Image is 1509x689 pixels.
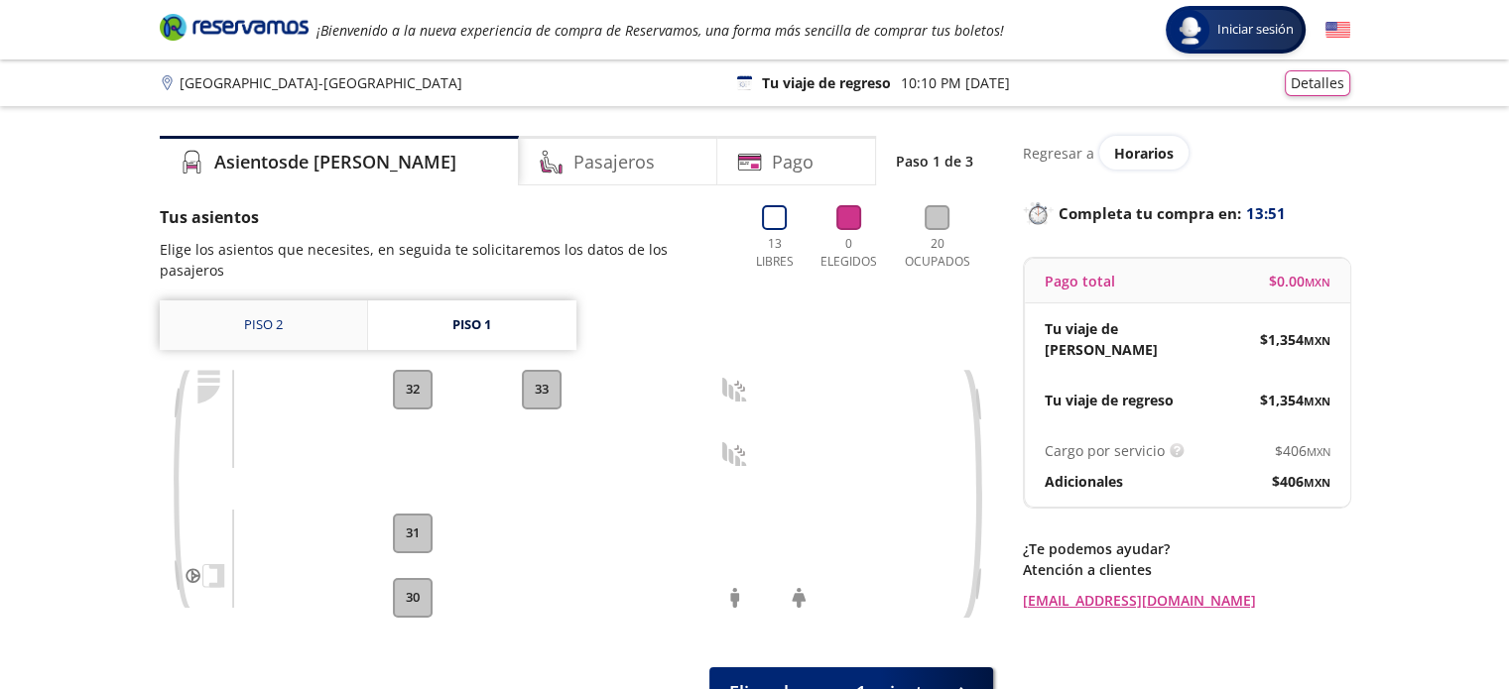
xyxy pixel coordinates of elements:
button: Detalles [1285,70,1350,96]
div: Regresar a ver horarios [1023,136,1350,170]
i: Brand Logo [160,12,309,42]
p: Tu viaje de regreso [762,72,891,93]
button: 31 [393,514,433,553]
p: Tus asientos [160,205,728,229]
p: Atención a clientes [1023,559,1350,580]
small: MXN [1305,275,1330,289]
p: Tu viaje de regreso [1045,390,1174,410]
button: English [1325,18,1350,43]
button: 33 [522,370,562,409]
p: ¿Te podemos ayudar? [1023,538,1350,559]
p: Cargo por servicio [1045,440,1165,461]
small: MXN [1304,333,1330,348]
button: 30 [393,578,433,618]
p: Paso 1 de 3 [896,151,973,172]
span: Iniciar sesión [1209,20,1302,40]
div: Piso 1 [452,315,491,335]
button: 32 [393,370,433,409]
h4: Pago [772,149,814,175]
p: 13 Libres [748,235,802,271]
h4: Asientos de [PERSON_NAME] [214,149,456,175]
p: 10:10 PM [DATE] [901,72,1010,93]
span: $ 1,354 [1260,390,1330,410]
a: Piso 1 [368,300,576,350]
small: MXN [1304,475,1330,490]
p: Pago total [1045,271,1115,291]
span: $ 0.00 [1269,271,1330,291]
em: ¡Bienvenido a la nueva experiencia de compra de Reservamos, una forma más sencilla de comprar tus... [316,21,1004,40]
p: [GEOGRAPHIC_DATA] - [GEOGRAPHIC_DATA] [180,72,462,93]
span: 13:51 [1246,202,1286,225]
span: Horarios [1114,144,1174,163]
a: Piso 2 [160,300,367,350]
a: [EMAIL_ADDRESS][DOMAIN_NAME] [1023,590,1350,611]
p: Elige los asientos que necesites, en seguida te solicitaremos los datos de los pasajeros [160,239,728,281]
small: MXN [1304,394,1330,408]
p: Adicionales [1045,471,1123,492]
span: $ 406 [1272,471,1330,492]
p: 20 Ocupados [897,235,978,271]
small: MXN [1307,444,1330,459]
p: Regresar a [1023,143,1094,164]
span: $ 406 [1275,440,1330,461]
span: $ 1,354 [1260,329,1330,350]
p: 0 Elegidos [817,235,882,271]
a: Brand Logo [160,12,309,48]
p: Tu viaje de [PERSON_NAME] [1045,318,1188,360]
h4: Pasajeros [573,149,655,175]
p: Completa tu compra en : [1023,199,1350,227]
